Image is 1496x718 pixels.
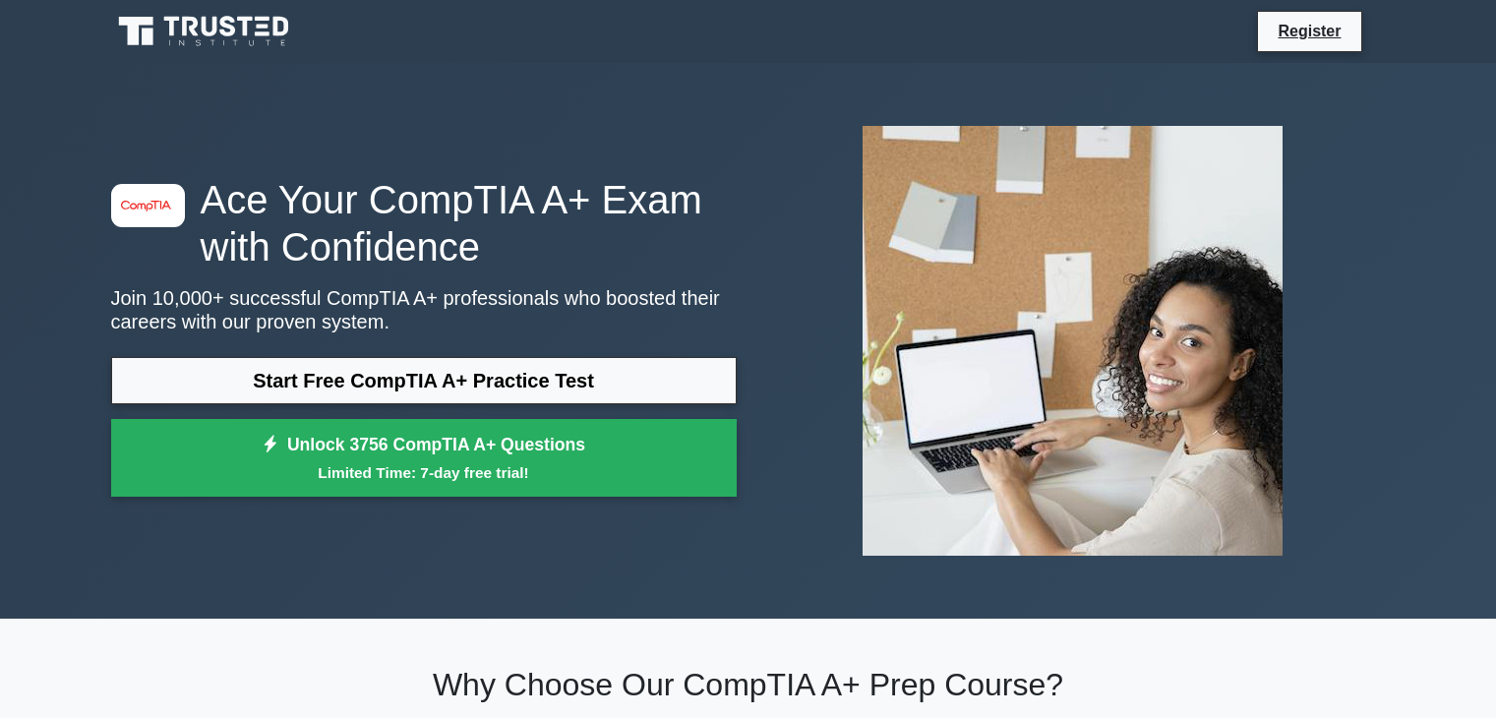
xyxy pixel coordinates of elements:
h2: Why Choose Our CompTIA A+ Prep Course? [111,666,1386,703]
p: Join 10,000+ successful CompTIA A+ professionals who boosted their careers with our proven system. [111,286,737,333]
small: Limited Time: 7-day free trial! [136,461,712,484]
a: Start Free CompTIA A+ Practice Test [111,357,737,404]
h1: Ace Your CompTIA A+ Exam with Confidence [111,176,737,270]
a: Register [1266,19,1352,43]
a: Unlock 3756 CompTIA A+ QuestionsLimited Time: 7-day free trial! [111,419,737,498]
